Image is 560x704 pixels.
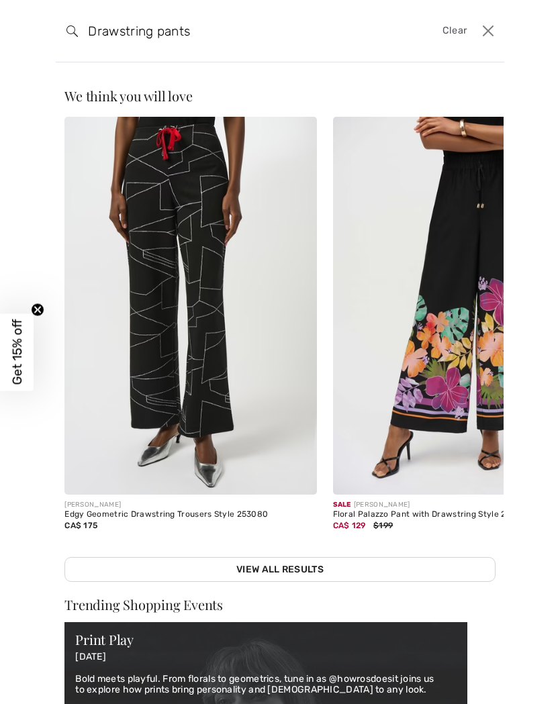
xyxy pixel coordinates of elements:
[64,500,316,510] div: [PERSON_NAME]
[78,11,386,51] input: TYPE TO SEARCH
[64,521,97,530] span: CA$ 175
[477,20,498,42] button: Close
[64,510,316,519] div: Edgy Geometric Drawstring Trousers Style 253080
[9,319,25,385] span: Get 15% off
[442,23,467,38] span: Clear
[333,521,366,530] span: CA$ 129
[64,598,496,611] div: Trending Shopping Events
[373,521,393,530] span: $199
[64,117,316,495] img: Edgy Geometric Drawstring Trousers Style 253080. Black/Off White
[333,501,351,509] span: Sale
[75,674,457,697] p: Bold meets playful. From florals to geometrics, tune in as @howrosdoesit joins us to explore how ...
[66,26,78,37] img: search the website
[64,87,192,105] span: We think you will love
[75,633,457,646] div: Print Play
[64,557,496,582] a: View All Results
[31,303,44,316] button: Close teaser
[75,652,457,663] p: [DATE]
